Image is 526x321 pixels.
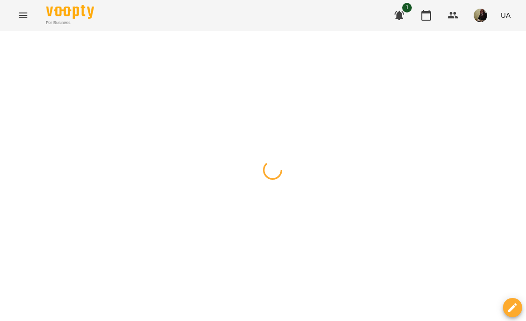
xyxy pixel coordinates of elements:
[501,10,511,20] span: UA
[46,5,94,19] img: Voopty Logo
[46,20,94,26] span: For Business
[12,4,35,27] button: Menu
[474,9,487,22] img: 9a9a6da40c35abc30b2c62859be02d27.png
[497,6,514,24] button: UA
[402,3,412,12] span: 1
